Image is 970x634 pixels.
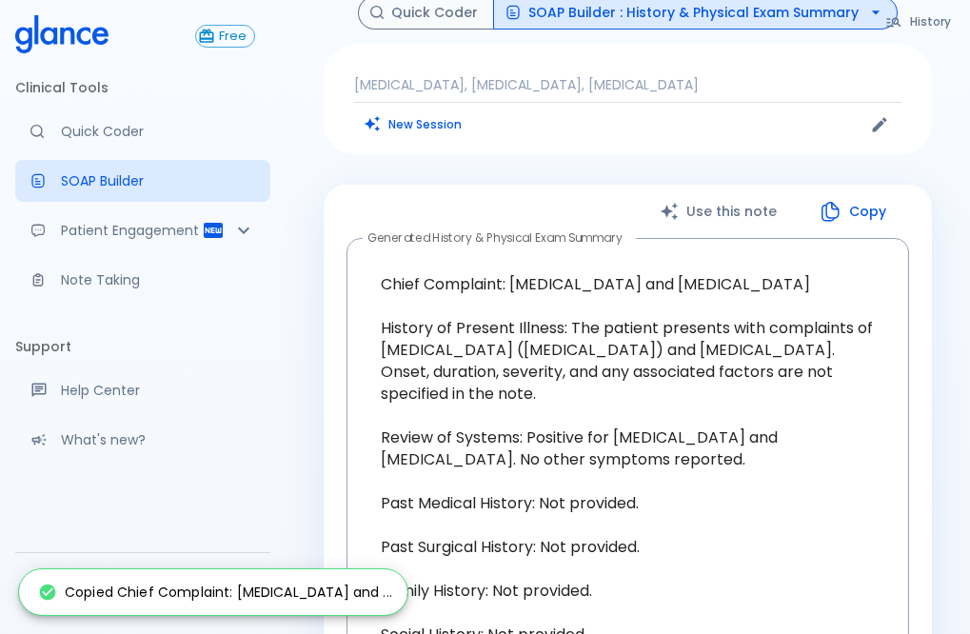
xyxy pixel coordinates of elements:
[61,270,255,289] p: Note Taking
[211,30,254,44] span: Free
[354,110,473,138] button: Clears all inputs and results.
[15,324,270,369] li: Support
[195,25,255,48] button: Free
[38,575,392,609] div: Copied Chief Complaint: [MEDICAL_DATA] and ...
[876,8,962,35] button: History
[15,209,270,251] div: Patient Reports & Referrals
[354,75,901,94] p: [MEDICAL_DATA], [MEDICAL_DATA], [MEDICAL_DATA]
[15,65,270,110] li: Clinical Tools
[61,122,255,141] p: Quick Coder
[15,484,270,529] li: Settings
[15,259,270,301] a: Advanced note-taking
[61,221,202,240] p: Patient Engagement
[15,160,270,202] a: Docugen: Compose a clinical documentation in seconds
[61,381,255,400] p: Help Center
[61,430,255,449] p: What's new?
[195,25,270,48] a: Click to view or change your subscription
[800,192,909,231] button: Copy
[61,171,255,190] p: SOAP Builder
[15,110,270,152] a: Moramiz: Find ICD10AM codes instantly
[15,561,270,626] div: [PERSON_NAME]remain medical complex
[15,369,270,411] a: Get help from our support team
[865,110,894,139] button: Edit
[641,192,800,231] button: Use this note
[15,419,270,461] div: Recent updates and feature releases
